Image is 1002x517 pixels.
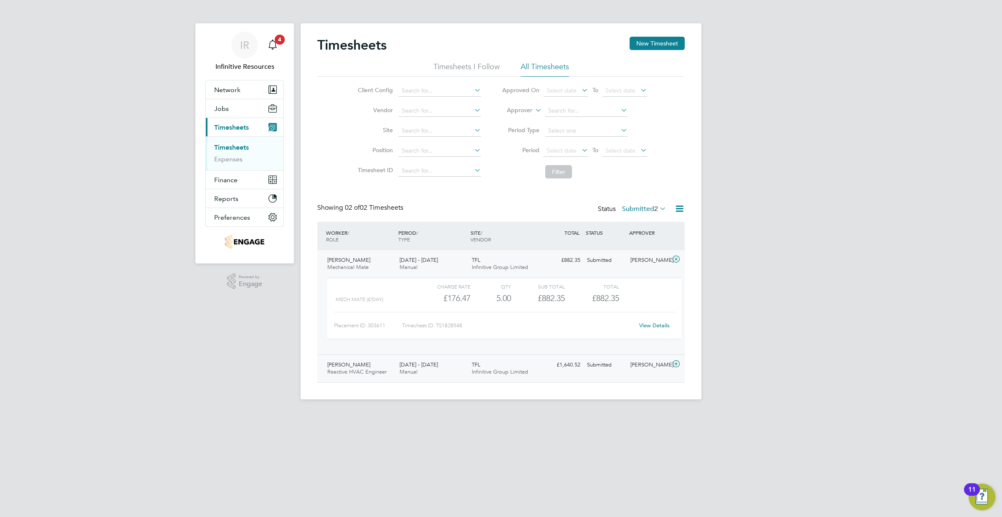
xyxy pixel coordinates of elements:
[324,225,396,247] div: WORKER
[547,87,577,94] span: Select date
[206,136,283,170] div: Timesheets
[521,62,569,77] li: All Timesheets
[264,32,281,58] a: 4
[400,361,438,368] span: [DATE] - [DATE]
[630,37,685,50] button: New Timesheet
[227,274,263,289] a: Powered byEngage
[205,32,284,72] a: IRInfinitive Resources
[417,291,471,305] div: £176.47
[214,86,240,94] span: Network
[472,361,481,368] span: TFL
[605,147,635,154] span: Select date
[345,203,360,212] span: 02 of
[472,264,528,271] span: Infinitive Group Limited
[327,256,370,264] span: [PERSON_NAME]
[327,361,370,368] span: [PERSON_NAME]
[584,358,627,372] div: Submitted
[472,368,528,375] span: Infinitive Group Limited
[565,281,619,291] div: Total
[206,80,283,99] button: Network
[336,296,383,302] span: Mech Mate (£/day)
[481,229,482,236] span: /
[540,358,584,372] div: £1,640.52
[355,106,393,114] label: Vendor
[399,125,481,137] input: Search for...
[592,293,619,303] span: £882.35
[511,291,565,305] div: £882.35
[345,203,403,212] span: 02 Timesheets
[590,85,601,95] span: To
[355,146,393,154] label: Position
[402,319,634,332] div: Timesheet ID: TS1828548
[468,225,541,247] div: SITE
[605,87,635,94] span: Select date
[334,319,402,332] div: Placement ID: 303611
[598,203,668,215] div: Status
[214,123,249,131] span: Timesheets
[399,105,481,117] input: Search for...
[347,229,349,236] span: /
[206,118,283,136] button: Timesheets
[502,126,539,134] label: Period Type
[239,274,262,281] span: Powered by
[627,253,671,267] div: [PERSON_NAME]
[969,484,995,510] button: Open Resource Center, 11 new notifications
[225,235,264,248] img: infinitivegroup-logo-retina.png
[317,37,387,53] h2: Timesheets
[195,23,294,264] nav: Main navigation
[545,105,628,117] input: Search for...
[396,225,468,247] div: PERIOD
[622,205,666,213] label: Submitted
[639,322,670,329] a: View Details
[654,205,658,213] span: 2
[214,143,249,151] a: Timesheets
[399,85,481,97] input: Search for...
[584,253,627,267] div: Submitted
[399,165,481,177] input: Search for...
[545,165,572,178] button: Filter
[326,236,339,243] span: ROLE
[471,236,491,243] span: VENDOR
[214,105,229,113] span: Jobs
[205,235,284,248] a: Go to home page
[627,225,671,240] div: APPROVER
[355,86,393,94] label: Client Config
[327,368,387,375] span: Reactive HVAC Engineer
[399,145,481,157] input: Search for...
[400,368,417,375] span: Manual
[214,176,238,184] span: Finance
[584,225,627,240] div: STATUS
[511,281,565,291] div: Sub Total
[400,256,438,264] span: [DATE] - [DATE]
[317,203,405,212] div: Showing
[590,145,601,156] span: To
[540,253,584,267] div: £882.35
[495,106,532,115] label: Approver
[502,86,539,94] label: Approved On
[214,155,243,163] a: Expenses
[472,256,481,264] span: TFL
[355,166,393,174] label: Timesheet ID
[214,195,238,203] span: Reports
[239,281,262,288] span: Engage
[206,171,283,189] button: Finance
[471,291,511,305] div: 5.00
[355,126,393,134] label: Site
[398,236,410,243] span: TYPE
[206,99,283,118] button: Jobs
[471,281,511,291] div: QTY
[545,125,628,137] input: Select one
[968,489,976,500] div: 11
[417,281,471,291] div: Charge rate
[275,35,285,45] span: 4
[206,208,283,226] button: Preferences
[433,62,500,77] li: Timesheets I Follow
[400,264,417,271] span: Manual
[206,189,283,208] button: Reports
[240,40,249,50] span: IR
[214,213,250,221] span: Preferences
[627,358,671,372] div: [PERSON_NAME]
[327,264,369,271] span: Mechanical Mate
[547,147,577,154] span: Select date
[502,146,539,154] label: Period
